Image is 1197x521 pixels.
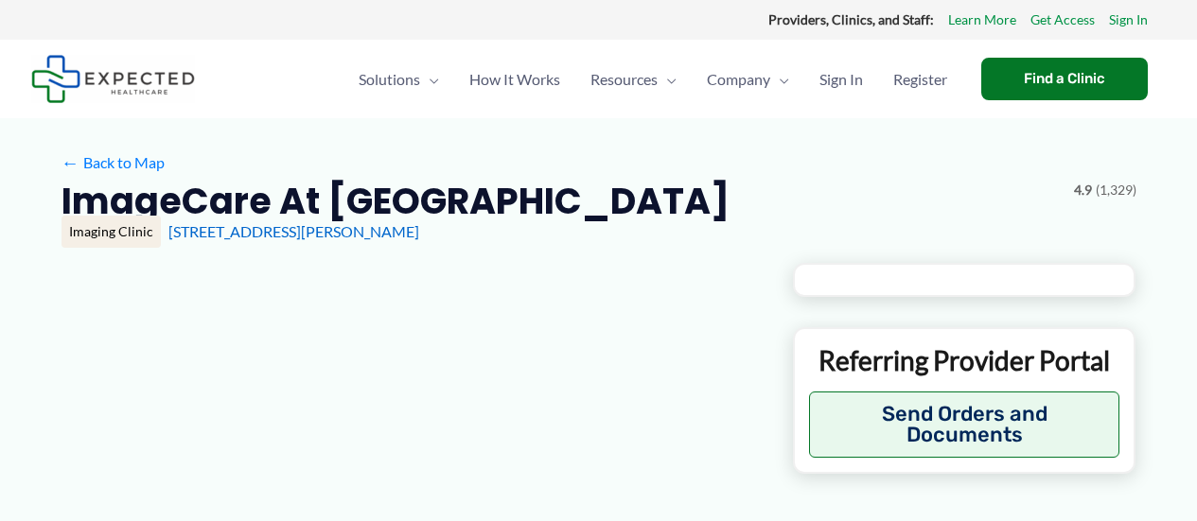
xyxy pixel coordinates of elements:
span: (1,329) [1096,178,1136,202]
h2: ImageCare at [GEOGRAPHIC_DATA] [62,178,730,224]
a: Find a Clinic [981,58,1148,100]
a: SolutionsMenu Toggle [343,46,454,113]
nav: Primary Site Navigation [343,46,962,113]
span: Menu Toggle [420,46,439,113]
a: Sign In [804,46,878,113]
span: Solutions [359,46,420,113]
strong: Providers, Clinics, and Staff: [768,11,934,27]
a: ResourcesMenu Toggle [575,46,692,113]
span: Register [893,46,947,113]
span: Menu Toggle [658,46,677,113]
a: Sign In [1109,8,1148,32]
a: Register [878,46,962,113]
span: Menu Toggle [770,46,789,113]
p: Referring Provider Portal [809,343,1120,377]
a: Get Access [1030,8,1095,32]
span: Company [707,46,770,113]
a: ←Back to Map [62,148,165,177]
a: Learn More [948,8,1016,32]
span: ← [62,153,79,171]
a: [STREET_ADDRESS][PERSON_NAME] [168,222,419,240]
span: How It Works [469,46,560,113]
img: Expected Healthcare Logo - side, dark font, small [31,55,195,103]
a: How It Works [454,46,575,113]
button: Send Orders and Documents [809,391,1120,458]
a: CompanyMenu Toggle [692,46,804,113]
div: Imaging Clinic [62,216,161,248]
span: Resources [590,46,658,113]
span: Sign In [819,46,863,113]
span: 4.9 [1074,178,1092,202]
